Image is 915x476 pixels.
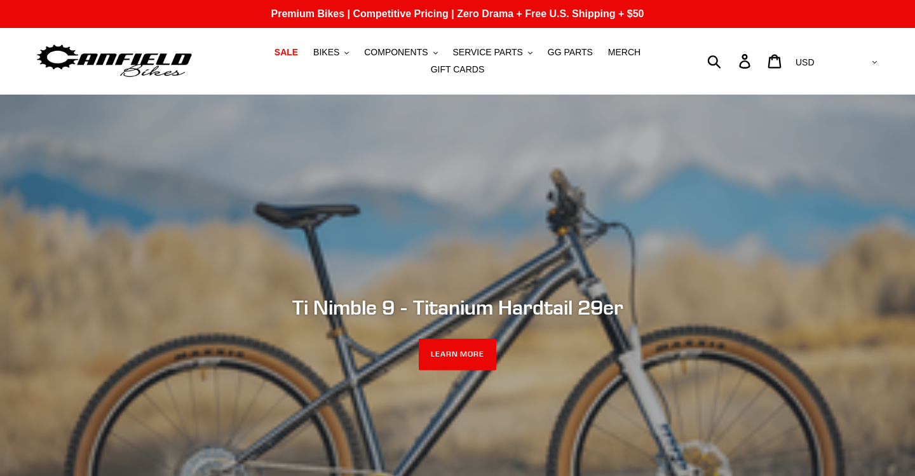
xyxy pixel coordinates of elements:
[111,295,804,319] h2: Ti Nimble 9 - Titanium Hardtail 29er
[364,47,428,58] span: COMPONENTS
[268,44,304,61] a: SALE
[358,44,444,61] button: COMPONENTS
[452,47,522,58] span: SERVICE PARTS
[313,47,339,58] span: BIKES
[446,44,538,61] button: SERVICE PARTS
[274,47,298,58] span: SALE
[431,64,485,75] span: GIFT CARDS
[602,44,647,61] a: MERCH
[424,61,491,78] a: GIFT CARDS
[714,47,747,75] input: Search
[608,47,640,58] span: MERCH
[35,41,194,81] img: Canfield Bikes
[541,44,599,61] a: GG PARTS
[307,44,355,61] button: BIKES
[419,339,497,371] a: LEARN MORE
[548,47,593,58] span: GG PARTS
